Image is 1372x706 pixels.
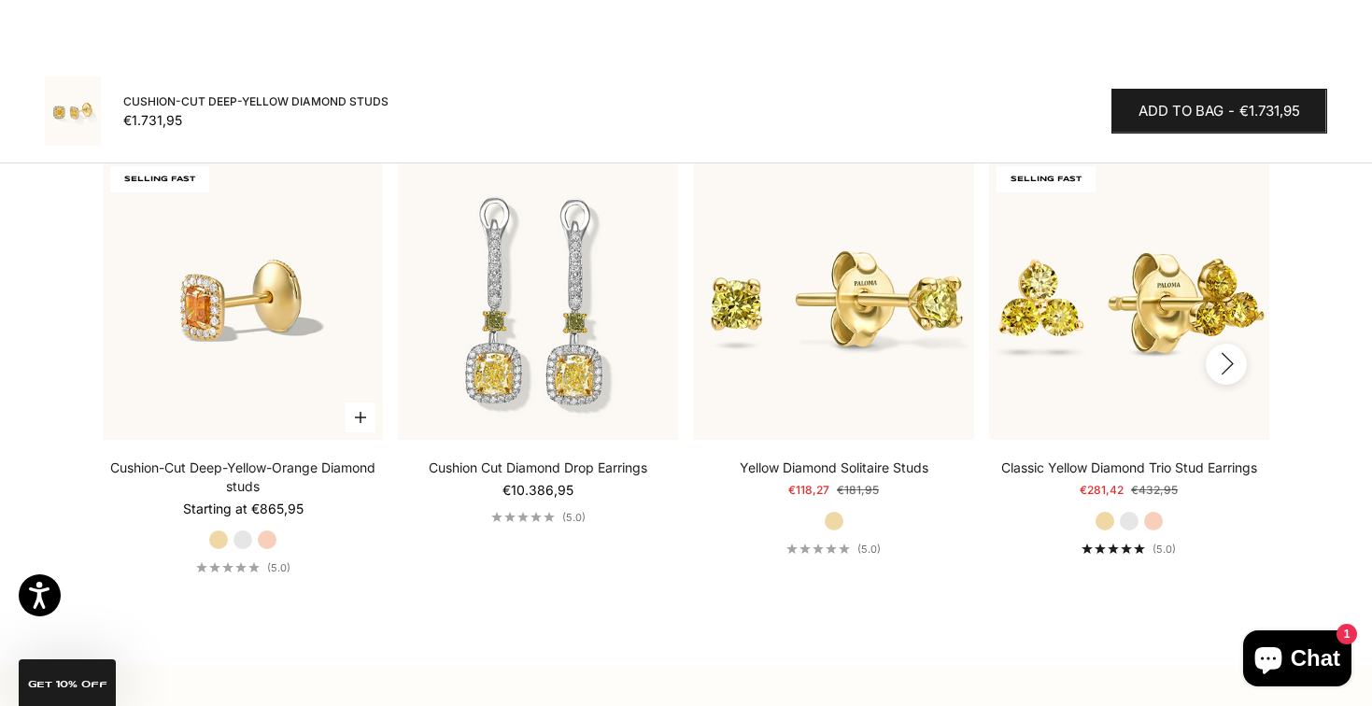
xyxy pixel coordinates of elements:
img: #YellowGold [989,159,1269,439]
a: #YellowGold #WhiteGold #RoseGold [398,159,678,439]
div: 5.0 out of 5.0 stars [1082,544,1145,554]
div: 5.0 out of 5.0 stars [786,544,850,554]
img: #YellowGold [693,159,973,439]
span: (5.0) [1153,543,1176,556]
span: €1.731,95 [1239,100,1300,123]
span: Add to bag [1139,100,1223,123]
span: SELLING FAST [110,166,209,192]
a: Classic Yellow Diamond Trio Stud Earrings [1001,459,1257,477]
a: 5.0 out of 5.0 stars(5.0) [1082,543,1176,556]
div: 5.0 out of 5.0 stars [491,512,555,522]
span: SELLING FAST [997,166,1096,192]
compare-at-price: €432,95 [1131,481,1178,500]
span: GET 10% Off [28,680,107,689]
sale-price: Starting at €865,95 [183,500,304,518]
compare-at-price: €181,95 [837,481,879,500]
button: Add to bag-€1.731,95 [1111,89,1327,134]
span: (5.0) [267,561,290,574]
a: Yellow Diamond Solitaire Studs [740,459,928,477]
a: 5.0 out of 5.0 stars(5.0) [491,511,586,524]
a: 5.0 out of 5.0 stars(5.0) [196,561,290,574]
sale-price: €1.731,95 [123,111,182,130]
a: 5.0 out of 5.0 stars(5.0) [786,543,881,556]
div: GET 10% Off [19,659,116,706]
a: Cushion Cut Diamond Drop Earrings [429,459,647,477]
inbox-online-store-chat: Shopify online store chat [1238,630,1357,691]
div: 5.0 out of 5.0 stars [196,562,260,572]
sale-price: €118,27 [788,481,829,500]
span: (5.0) [562,511,586,524]
span: (5.0) [857,543,881,556]
a: Cushion-Cut Deep-Yellow-Orange Diamond studs [103,459,383,496]
img: Cushion Cut Diamond Drop Earrings [398,159,678,439]
img: #YellowGold [103,159,383,439]
sale-price: €281,42 [1080,481,1124,500]
img: #YellowGold [45,77,101,146]
span: Cushion-Cut Deep-Yellow Diamond studs [123,92,389,111]
sale-price: €10.386,95 [502,481,573,500]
